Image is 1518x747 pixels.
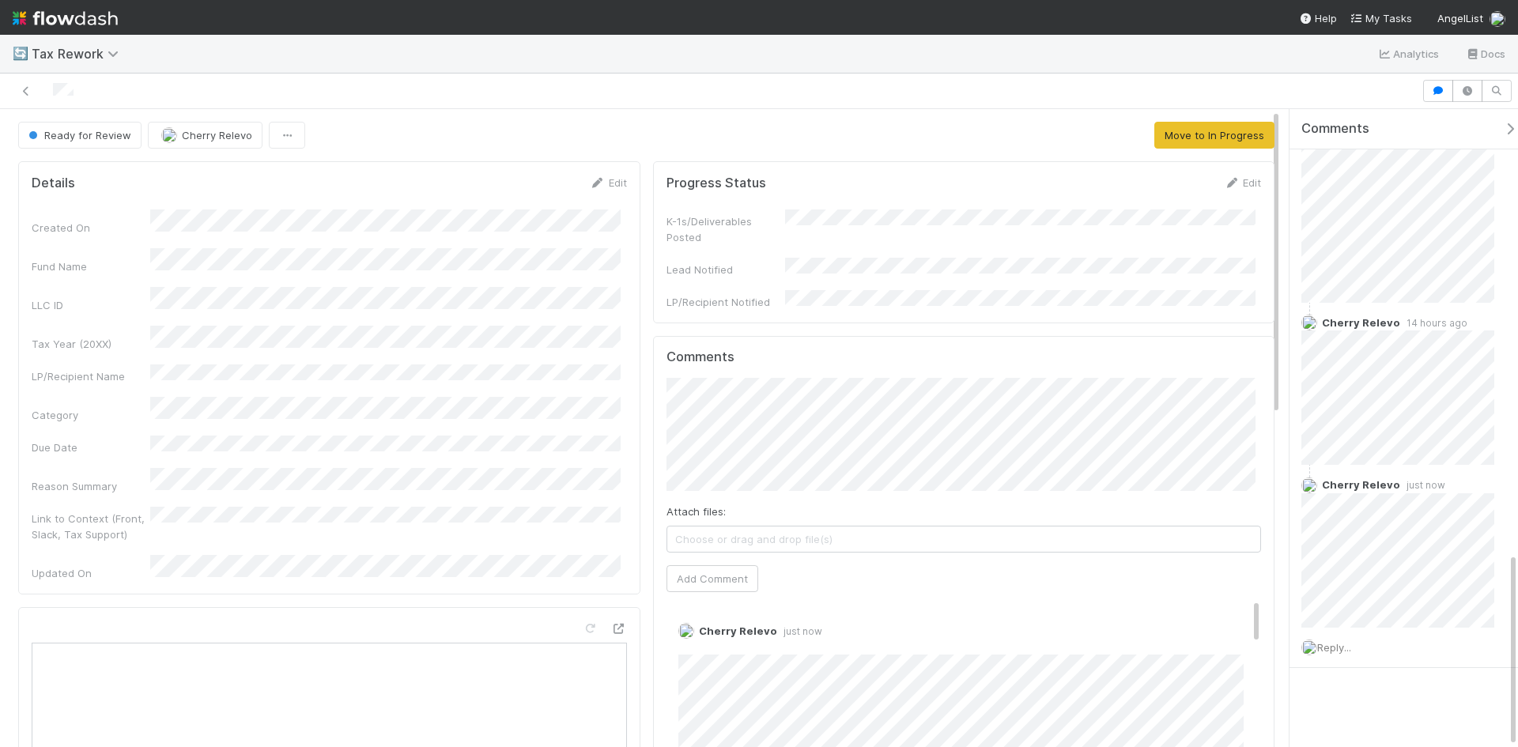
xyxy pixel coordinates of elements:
div: LP/Recipient Notified [666,294,785,310]
span: Cherry Relevo [699,624,777,637]
div: Fund Name [32,258,150,274]
img: avatar_1c2f0edd-858e-4812-ac14-2a8986687c67.png [1301,477,1317,493]
span: My Tasks [1350,12,1412,25]
span: Cherry Relevo [182,129,252,141]
a: Edit [1224,176,1261,189]
img: avatar_1c2f0edd-858e-4812-ac14-2a8986687c67.png [678,623,694,639]
div: Created On [32,220,150,236]
label: Attach files: [666,504,726,519]
span: Cherry Relevo [1322,316,1400,329]
span: Cherry Relevo [1322,478,1400,491]
span: 14 hours ago [1400,317,1467,329]
button: Cherry Relevo [148,122,262,149]
button: Add Comment [666,565,758,592]
a: Docs [1465,44,1505,63]
h5: Details [32,175,75,191]
div: Category [32,407,150,423]
img: avatar_1c2f0edd-858e-4812-ac14-2a8986687c67.png [1490,11,1505,27]
h5: Progress Status [666,175,766,191]
div: Updated On [32,565,150,581]
span: Tax Rework [32,46,126,62]
span: 🔄 [13,47,28,60]
div: K-1s/Deliverables Posted [666,213,785,245]
div: Tax Year (20XX) [32,336,150,352]
a: Analytics [1377,44,1440,63]
span: just now [1400,479,1445,491]
div: Help [1299,10,1337,26]
img: avatar_1c2f0edd-858e-4812-ac14-2a8986687c67.png [161,127,177,143]
div: Due Date [32,440,150,455]
h5: Comments [666,349,1262,365]
button: Ready for Review [18,122,142,149]
button: Move to In Progress [1154,122,1274,149]
div: Reason Summary [32,478,150,494]
div: Link to Context (Front, Slack, Tax Support) [32,511,150,542]
span: Reply... [1317,641,1351,654]
span: Choose or drag and drop file(s) [667,526,1261,552]
img: logo-inverted-e16ddd16eac7371096b0.svg [13,5,118,32]
img: avatar_1c2f0edd-858e-4812-ac14-2a8986687c67.png [1301,315,1317,330]
a: Edit [590,176,627,189]
div: Lead Notified [666,262,785,277]
div: LP/Recipient Name [32,368,150,384]
span: just now [777,625,822,637]
img: avatar_1c2f0edd-858e-4812-ac14-2a8986687c67.png [1301,639,1317,655]
div: LLC ID [32,297,150,313]
span: AngelList [1437,12,1483,25]
span: Ready for Review [25,129,131,141]
a: My Tasks [1350,10,1412,26]
span: Comments [1301,121,1369,137]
